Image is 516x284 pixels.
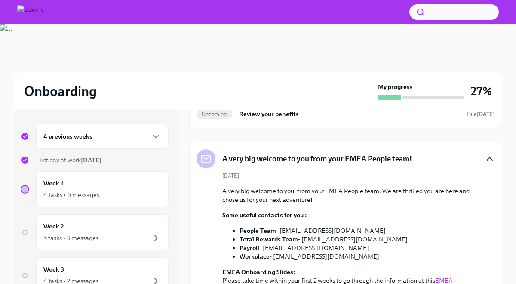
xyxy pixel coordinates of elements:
div: 4 previous weeks [36,124,169,149]
a: First day at work[DATE] [21,156,169,164]
strong: Some useful contacts for you : [222,211,307,219]
p: A very big welcome to you, from your EMEA People team. We are thrilled you are here and chose us ... [222,187,481,204]
strong: Workplace [240,253,270,260]
span: [DATE] [222,172,239,180]
li: - [EMAIL_ADDRESS][DOMAIN_NAME] [240,226,481,235]
span: August 21st, 2025 08:00 [467,110,495,118]
a: Week 25 tasks • 3 messages [21,214,169,250]
div: 5 tasks • 3 messages [43,234,98,242]
li: - [EMAIL_ADDRESS][DOMAIN_NAME] [240,252,481,261]
img: Udemy [17,5,44,19]
span: Due [467,111,495,117]
h6: Week 1 [43,179,64,188]
span: First day at work [36,156,101,164]
h6: Review your benefits [239,109,460,119]
h5: A very big welcome to you from your EMEA People team! [222,154,412,164]
strong: EMEA Onboarding Slides: [222,268,295,276]
li: - [EMAIL_ADDRESS][DOMAIN_NAME] [240,244,481,252]
strong: Total Rewards Team [240,235,298,243]
h3: 27% [471,83,492,99]
h6: 4 previous weeks [43,132,92,141]
h6: Week 3 [43,265,64,274]
a: UpcomingReview your benefitsDue[DATE] [197,107,495,121]
strong: People Team [240,227,276,235]
a: Week 14 tasks • 6 messages [21,171,169,207]
h2: Onboarding [24,83,97,100]
span: Upcoming [197,111,232,117]
strong: [DATE] [81,156,101,164]
strong: [DATE] [477,111,495,117]
h6: Week 2 [43,222,64,231]
li: - [EMAIL_ADDRESS][DOMAIN_NAME] [240,235,481,244]
strong: My progress [378,83,413,91]
strong: Payroll [240,244,259,252]
div: 4 tasks • 6 messages [43,191,99,199]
